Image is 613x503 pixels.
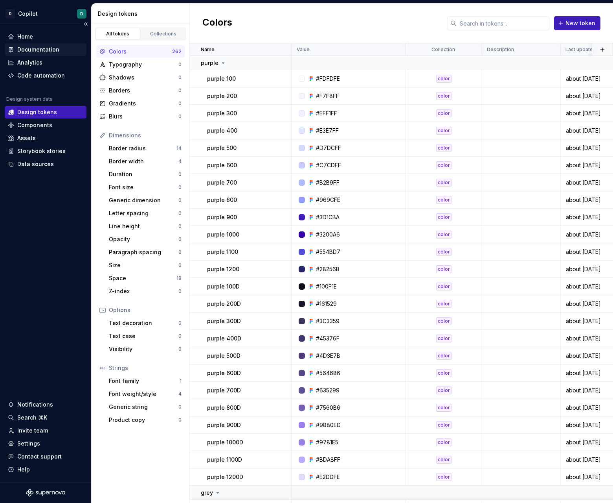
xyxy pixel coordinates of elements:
[316,92,339,100] div: #F7F8FF
[178,87,182,94] div: 0
[109,248,178,256] div: Paragraph spacing
[109,416,178,424] div: Product copy
[17,466,30,473] div: Help
[106,414,185,426] a: Product copy0
[5,145,86,157] a: Storybook stories
[96,97,185,110] a: Gradients0
[436,438,451,446] div: color
[178,74,182,81] div: 0
[316,213,340,221] div: #3D1CBA
[207,335,241,342] p: purple 400D
[178,417,182,423] div: 0
[207,179,237,187] p: purple 700
[178,320,182,326] div: 0
[202,16,232,30] h2: Colors
[17,414,47,422] div: Search ⌘K
[436,92,451,100] div: color
[316,317,340,325] div: #3C3359
[106,155,185,168] a: Border width4
[109,183,178,191] div: Font size
[109,287,178,295] div: Z-index
[5,69,86,82] a: Code automation
[109,209,178,217] div: Letter spacing
[178,333,182,339] div: 0
[6,9,15,18] div: D
[178,113,182,120] div: 0
[178,262,182,268] div: 0
[178,184,182,190] div: 0
[109,364,182,372] div: Strings
[316,421,341,429] div: #9880ED
[554,16,600,30] button: New token
[109,48,172,55] div: Colors
[316,473,340,481] div: #E2DDFE
[80,11,83,17] div: D
[316,335,340,342] div: #45376F
[96,58,185,71] a: Typography0
[109,144,176,152] div: Border radius
[565,46,596,53] p: Last updated
[207,213,237,221] p: purple 900
[109,170,178,178] div: Duration
[207,438,243,446] p: purple 1000D
[178,404,182,410] div: 0
[436,75,451,83] div: color
[176,145,182,152] div: 14
[106,343,185,355] a: Visibility0
[207,127,237,135] p: purple 400
[5,463,86,476] button: Help
[109,235,178,243] div: Opacity
[207,196,237,204] p: purple 800
[106,233,185,246] a: Opacity0
[436,231,451,239] div: color
[436,109,451,117] div: color
[207,456,242,464] p: purple 1100D
[316,161,341,169] div: #C7CDFF
[316,196,340,204] div: #969CFE
[98,31,138,37] div: All tokens
[207,317,241,325] p: purple 300D
[316,75,340,83] div: #FDFDFE
[106,330,185,342] a: Text case0
[17,453,62,460] div: Contact support
[207,352,240,360] p: purple 500D
[109,345,178,353] div: Visibility
[178,100,182,107] div: 0
[17,440,40,448] div: Settings
[316,265,340,273] div: #28256B
[5,450,86,463] button: Contact support
[436,421,451,429] div: color
[5,411,86,424] button: Search ⌘K
[109,113,178,120] div: Blurs
[106,246,185,259] a: Paragraph spacing0
[96,84,185,97] a: Borders0
[436,404,451,412] div: color
[316,109,337,117] div: #EFF1FF
[436,196,451,204] div: color
[436,283,451,290] div: color
[5,424,86,437] a: Invite team
[316,231,340,239] div: #3200A6
[436,144,451,152] div: color
[207,265,239,273] p: purple 1200
[17,108,57,116] div: Design tokens
[5,119,86,131] a: Components
[207,231,239,239] p: purple 1000
[436,265,451,273] div: color
[26,489,65,497] svg: Supernova Logo
[431,46,455,53] p: Collection
[316,438,338,446] div: #9781E5
[316,369,340,377] div: #564686
[106,181,185,194] a: Font size0
[109,100,178,107] div: Gradients
[109,131,182,139] div: Dimensions
[207,144,237,152] p: purple 500
[316,283,337,290] div: #100F1E
[109,306,182,314] div: Options
[178,391,182,397] div: 4
[201,59,218,67] p: purple
[316,144,341,152] div: #D7DCFF
[5,30,86,43] a: Home
[316,300,337,308] div: #161529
